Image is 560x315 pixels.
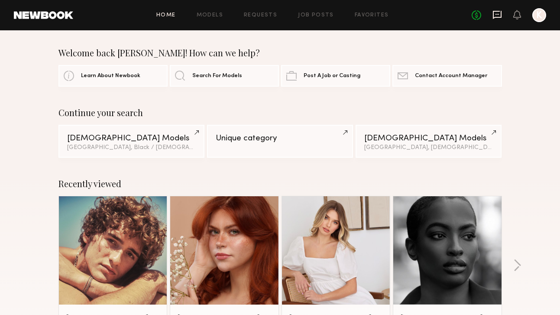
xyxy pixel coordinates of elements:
[532,8,546,22] a: K
[58,48,502,58] div: Welcome back [PERSON_NAME]! How can we help?
[298,13,334,18] a: Job Posts
[304,73,360,79] span: Post A Job or Casting
[364,145,493,151] div: [GEOGRAPHIC_DATA], [DEMOGRAPHIC_DATA] / [DEMOGRAPHIC_DATA]
[67,145,196,151] div: [GEOGRAPHIC_DATA], Black / [DEMOGRAPHIC_DATA]
[216,134,344,143] div: Unique category
[58,107,502,118] div: Continue your search
[170,65,279,87] a: Search For Models
[67,134,196,143] div: [DEMOGRAPHIC_DATA] Models
[81,73,140,79] span: Learn About Newbook
[355,13,389,18] a: Favorites
[58,65,168,87] a: Learn About Newbook
[392,65,502,87] a: Contact Account Manager
[356,125,502,158] a: [DEMOGRAPHIC_DATA] Models[GEOGRAPHIC_DATA], [DEMOGRAPHIC_DATA] / [DEMOGRAPHIC_DATA]
[197,13,223,18] a: Models
[244,13,277,18] a: Requests
[281,65,390,87] a: Post A Job or Casting
[156,13,176,18] a: Home
[192,73,242,79] span: Search For Models
[415,73,487,79] span: Contact Account Manager
[364,134,493,143] div: [DEMOGRAPHIC_DATA] Models
[58,179,502,189] div: Recently viewed
[207,125,353,158] a: Unique category
[58,125,204,158] a: [DEMOGRAPHIC_DATA] Models[GEOGRAPHIC_DATA], Black / [DEMOGRAPHIC_DATA]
